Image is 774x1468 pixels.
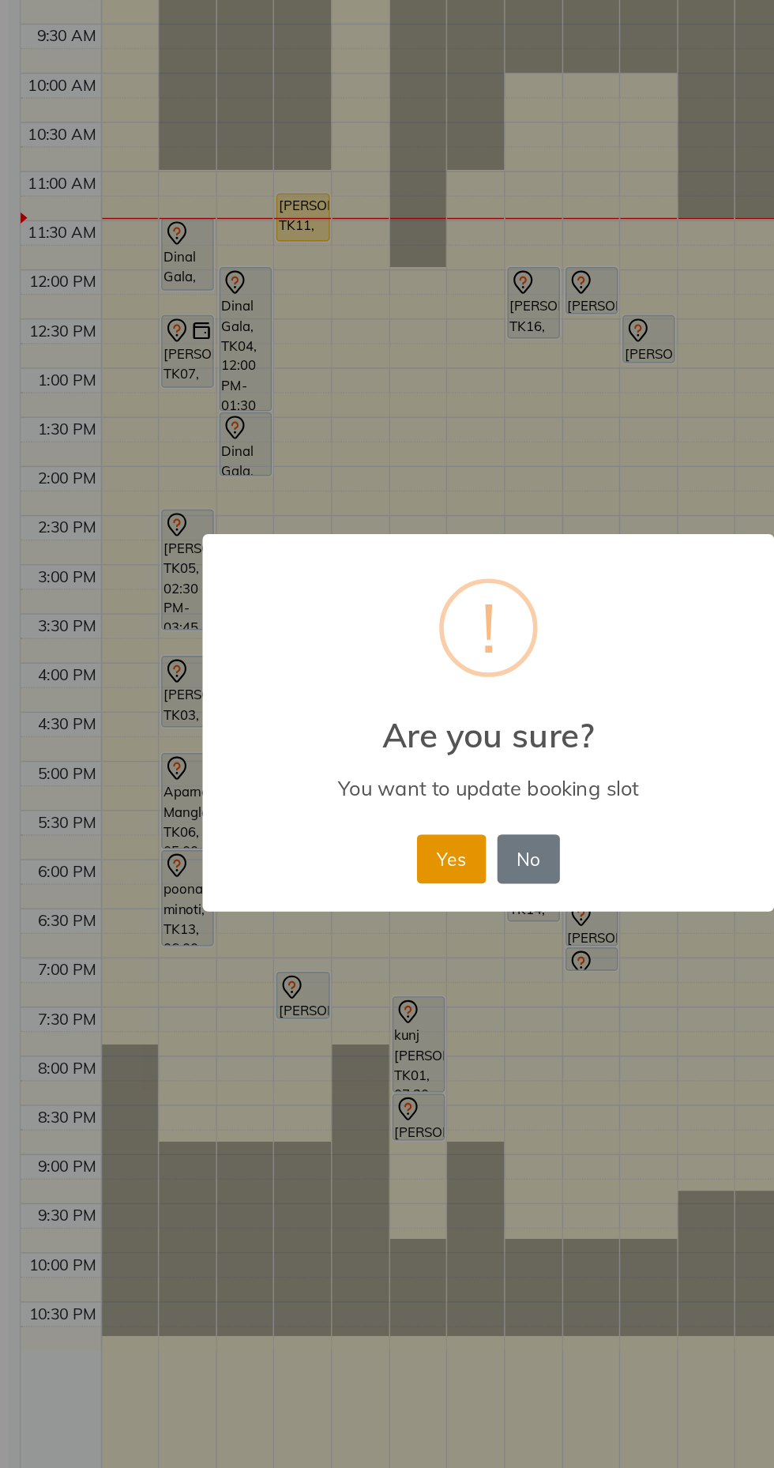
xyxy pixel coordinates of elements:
h2: Are you sure? [185,710,589,757]
div: ! [381,635,393,698]
button: No [393,813,438,848]
button: Yes [336,813,385,848]
div: You want to update booking slot [208,771,566,789]
iframe: chat widget [708,1405,758,1452]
